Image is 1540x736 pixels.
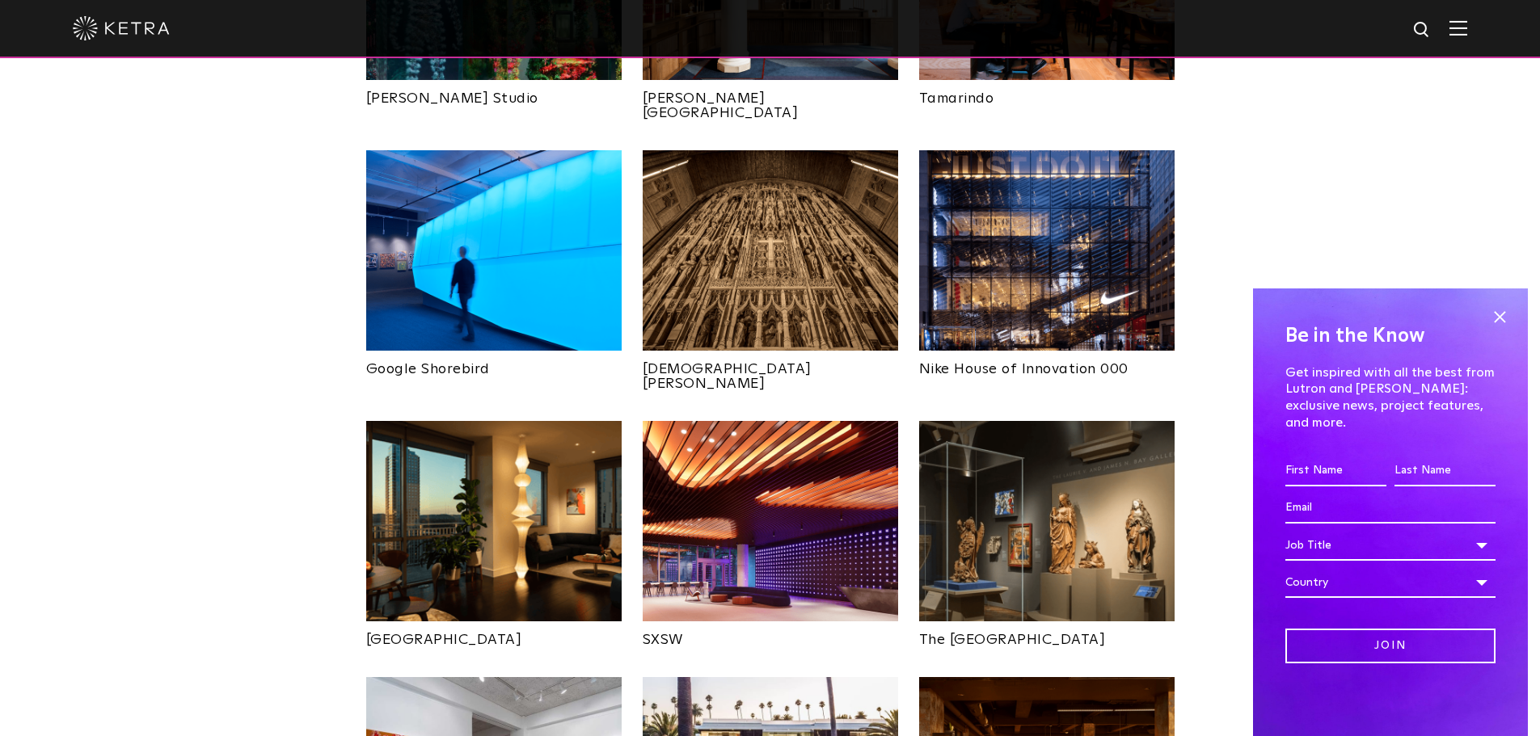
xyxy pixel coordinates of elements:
[919,621,1175,647] a: The [GEOGRAPHIC_DATA]
[1394,456,1496,486] input: Last Name
[366,421,622,621] img: New-Project-Page-hero-(3x)_0026_012-edit
[919,150,1175,351] img: New-Project-Page-hero-(3x)_0000_Nike-DT-ProjectThumbnail
[366,150,622,351] img: New-Project-Page-hero-(3x)_0004_Shorebird-Campus_PhotoByBruceDamonte_11
[1285,629,1496,663] input: Join
[73,16,170,40] img: ketra-logo-2019-white
[366,621,622,647] a: [GEOGRAPHIC_DATA]
[1412,20,1432,40] img: search icon
[1285,567,1496,598] div: Country
[366,351,622,376] a: Google Shorebird
[643,80,898,120] a: [PERSON_NAME][GEOGRAPHIC_DATA]
[1285,364,1496,431] p: Get inspired with all the best from Lutron and [PERSON_NAME]: exclusive news, project features, a...
[643,421,898,621] img: New-Project-Page-hero-(3x)_0018_Andrea_Calo_1686
[919,421,1175,621] img: New-Project-Page-hero-(3x)_0019_66708477_466895597428789_8185088725584995781_n
[919,80,1175,106] a: Tamarindo
[366,80,622,106] a: [PERSON_NAME] Studio
[1285,456,1386,486] input: First Name
[643,150,898,351] img: New-Project-Page-hero-(3x)_0010_MB20170216_St.Thomas_IMG_0465
[1285,321,1496,351] h4: Be in the Know
[1449,20,1467,36] img: Hamburger%20Nav.svg
[643,621,898,647] a: SXSW
[1285,530,1496,561] div: Job Title
[919,351,1175,376] a: Nike House of Innovation 000
[1285,493,1496,524] input: Email
[643,351,898,391] a: [DEMOGRAPHIC_DATA][PERSON_NAME]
